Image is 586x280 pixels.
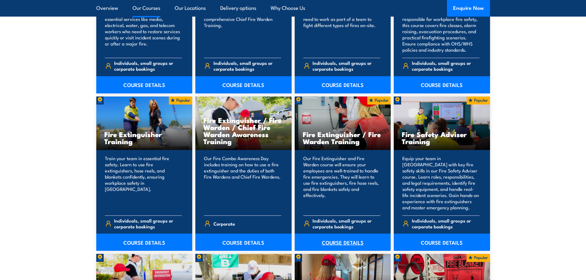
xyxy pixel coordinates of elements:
span: Individuals, small groups or corporate bookings [313,60,380,72]
span: Individuals, small groups or corporate bookings [114,60,182,72]
a: COURSE DETAILS [96,234,193,251]
a: COURSE DETAILS [195,76,292,93]
span: Individuals, small groups or corporate bookings [412,60,480,72]
p: Our Fire Combo Awareness Day includes training on how to use a fire extinguisher and the duties o... [204,155,281,211]
p: Our Fire Extinguisher and Fire Warden course will ensure your employees are well-trained to handl... [303,155,381,211]
p: Train your team in essential fire safety. Learn to use fire extinguishers, hose reels, and blanke... [105,155,182,211]
a: COURSE DETAILS [195,234,292,251]
span: Individuals, small groups or corporate bookings [313,218,380,229]
h3: Fire Extinguisher / Fire Warden Training [303,131,383,145]
span: Corporate [213,219,235,228]
a: COURSE DETAILS [394,234,490,251]
a: COURSE DETAILS [394,76,490,93]
span: Individuals, small groups or corporate bookings [114,218,182,229]
p: Equip your team in [GEOGRAPHIC_DATA] with key fire safety skills in our Fire Safety Adviser cours... [402,155,480,211]
a: COURSE DETAILS [96,76,193,93]
span: Individuals, small groups or corporate bookings [412,218,480,229]
h3: Fire Extinguisher Training [104,131,185,145]
h3: Fire Safety Adviser Training [402,131,482,145]
a: COURSE DETAILS [295,76,391,93]
a: COURSE DETAILS [295,234,391,251]
span: Individuals, small groups or corporate bookings [213,60,281,72]
h3: Fire Extinguisher / Fire Warden / Chief Fire Warden Awareness Training [203,116,284,145]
